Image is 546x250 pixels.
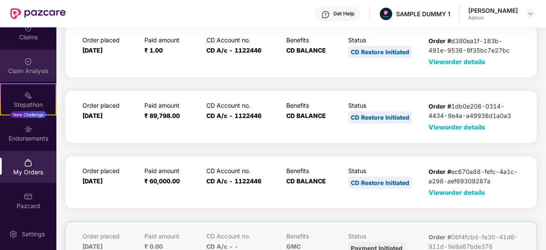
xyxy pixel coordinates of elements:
p: Status [348,167,421,174]
div: [PERSON_NAME] [468,6,518,15]
img: svg+xml;base64,PHN2ZyBpZD0iSGVscC0zMngzMiIgeG1sbnM9Imh0dHA6Ly93d3cudzMub3JnLzIwMDAvc3ZnIiB3aWR0aD... [321,10,330,19]
span: CD A/c - 1122446 [206,112,261,119]
p: 1db0e206-0314-4434-9e4a-a49936d1a0a3 [429,102,520,121]
span: ₹ 60,000.00 [144,177,180,185]
img: svg+xml;base64,PHN2ZyBpZD0iU2V0dGluZy0yMHgyMCIgeG1sbnM9Imh0dHA6Ly93d3cudzMub3JnLzIwMDAvc3ZnIiB3aW... [9,230,18,238]
span: ₹ 1.00 [144,47,163,54]
div: Admin [468,15,518,21]
div: Get Help [333,10,354,17]
p: CD Account no. [206,167,279,174]
b: Order # [429,233,451,241]
p: Paid amount [144,167,199,174]
p: CD Account no. [206,102,279,109]
span: [DATE] [82,47,103,54]
p: Order placed [82,167,137,174]
div: CD Restore Initiated [348,176,412,189]
span: CD A/c - - [206,243,238,250]
p: Order placed [82,232,137,240]
img: svg+xml;base64,PHN2ZyBpZD0iUGF6Y2FyZCIgeG1sbnM9Imh0dHA6Ly93d3cudzMub3JnLzIwMDAvc3ZnIiB3aWR0aD0iMj... [24,192,32,201]
span: CD A/c - 1122446 [206,47,261,54]
p: Paid amount [144,232,199,240]
p: Order placed [82,36,137,44]
p: Benefits [286,102,341,109]
p: Paid amount [144,36,199,44]
p: Benefits [286,232,341,240]
span: [DATE] [82,243,103,250]
img: New Pazcare Logo [10,8,66,19]
span: ₹ 0.00 [144,243,163,250]
div: SAMPLE DUMMY 1 [396,10,450,18]
p: Order placed [82,102,137,109]
div: Settings [19,230,47,238]
b: Order # [429,103,451,110]
p: CD Account no. [206,36,279,44]
div: New Challenge [10,111,46,118]
span: View order details [429,123,485,131]
p: Paid amount [144,102,199,109]
b: Order # [429,37,451,44]
img: svg+xml;base64,PHN2ZyBpZD0iQ2xhaW0iIHhtbG5zPSJodHRwOi8vd3d3LnczLm9yZy8yMDAwL3N2ZyIgd2lkdGg9IjIwIi... [24,57,32,66]
p: CD Account no. [206,232,279,240]
p: d380ea1f-183b-491e-9536-8f35bc7e27bc [429,36,520,55]
div: CD Restore Initiated [348,111,412,124]
img: svg+xml;base64,PHN2ZyBpZD0iRHJvcGRvd24tMzJ4MzIiIHhtbG5zPSJodHRwOi8vd3d3LnczLm9yZy8yMDAwL3N2ZyIgd2... [527,10,534,17]
span: ₹ 89,798.00 [144,112,180,119]
span: CD BALANCE [286,47,326,54]
span: [DATE] [82,112,103,119]
b: Order # [429,168,451,175]
img: svg+xml;base64,PHN2ZyB4bWxucz0iaHR0cDovL3d3dy53My5vcmcvMjAwMC9zdmciIHdpZHRoPSIyMSIgaGVpZ2h0PSIyMC... [24,91,32,100]
img: Pazcare_Alternative_logo-01-01.png [380,8,392,20]
p: Benefits [286,36,341,44]
span: GMC [286,243,301,250]
img: svg+xml;base64,PHN2ZyBpZD0iQ2xhaW0iIHhtbG5zPSJodHRwOi8vd3d3LnczLm9yZy8yMDAwL3N2ZyIgd2lkdGg9IjIwIi... [24,24,32,32]
p: Benefits [286,167,341,174]
p: Status [348,232,421,240]
span: View order details [429,58,485,66]
p: Status [348,102,421,109]
span: [DATE] [82,177,103,185]
div: Stepathon [1,100,56,109]
p: Status [348,36,421,44]
span: CD BALANCE [286,112,326,119]
p: ec670a88-fefc-4a1c-a298-aef69309287a [429,167,520,186]
span: CD A/c - 1122446 [206,177,261,185]
img: svg+xml;base64,PHN2ZyBpZD0iTXlfT3JkZXJzIiBkYXRhLW5hbWU9Ik15IE9yZGVycyIgeG1sbnM9Imh0dHA6Ly93d3cudz... [24,159,32,167]
div: CD Restore Initiated [348,46,412,58]
span: CD BALANCE [286,177,326,185]
span: View order details [429,188,485,197]
img: svg+xml;base64,PHN2ZyBpZD0iRW5kb3JzZW1lbnRzIiB4bWxucz0iaHR0cDovL3d3dy53My5vcmcvMjAwMC9zdmciIHdpZH... [24,125,32,133]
